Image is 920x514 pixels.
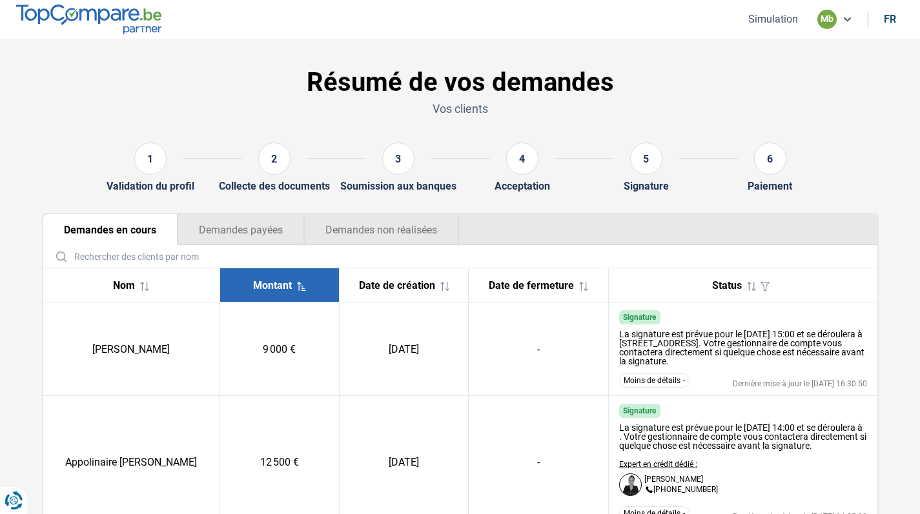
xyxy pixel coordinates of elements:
div: 2 [258,143,291,175]
td: - [469,302,609,396]
img: TopCompare.be [16,5,161,34]
td: [DATE] [340,302,469,396]
button: Simulation [744,12,802,26]
h1: Résumé de vos demandes [42,67,879,98]
span: Montant [253,279,292,292]
div: Dernière mise à jour le [DATE] 16:30:50 [733,380,867,388]
button: Moins de détails [619,373,690,388]
div: fr [884,13,896,25]
span: Nom [113,279,135,292]
div: 6 [754,143,786,175]
div: La signature est prévue pour le [DATE] 15:00 et se déroulera à [STREET_ADDRESS]. Votre gestionnai... [619,330,867,366]
div: Signature [624,180,669,192]
div: La signature est prévue pour le [DATE] 14:00 et se déroulera à . Votre gestionnaire de compte vou... [619,423,867,450]
p: [PHONE_NUMBER] [644,486,718,495]
span: Signature [623,313,656,322]
input: Rechercher des clients par nom [48,245,872,268]
span: Date de création [359,279,435,292]
div: 5 [630,143,662,175]
span: Status [712,279,742,292]
button: Demandes en cours [43,214,178,245]
img: +3228860076 [644,486,653,495]
p: Expert en crédit dédié : [619,460,718,468]
button: Demandes non réalisées [304,214,459,245]
div: Validation du profil [107,180,194,192]
td: 9 000 € [220,302,339,396]
div: 4 [506,143,538,175]
span: Signature [623,406,656,415]
div: Acceptation [495,180,550,192]
img: Dafina Haziri [619,473,642,496]
div: 3 [382,143,414,175]
div: mb [817,10,837,29]
div: Paiement [748,180,792,192]
div: Soumission aux banques [340,180,456,192]
div: Collecte des documents [219,180,330,192]
td: [PERSON_NAME] [43,302,220,396]
div: 1 [134,143,167,175]
p: Vos clients [42,101,879,117]
button: Demandes payées [178,214,304,245]
p: [PERSON_NAME] [644,475,703,483]
span: Date de fermeture [489,279,574,292]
